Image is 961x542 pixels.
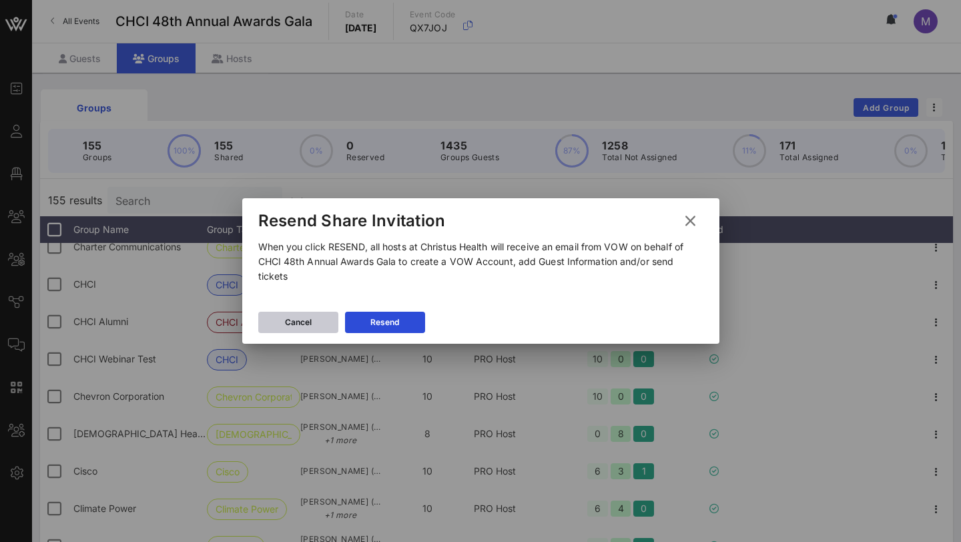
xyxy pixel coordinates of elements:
div: Resend Share Invitation [258,211,446,231]
button: Resend [345,312,425,333]
div: Resend [370,316,399,329]
div: Cancel [285,316,312,329]
button: Cancel [258,312,338,333]
p: When you click RESEND, all hosts at Christus Health will receive an email from VOW on behalf of C... [258,240,703,284]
